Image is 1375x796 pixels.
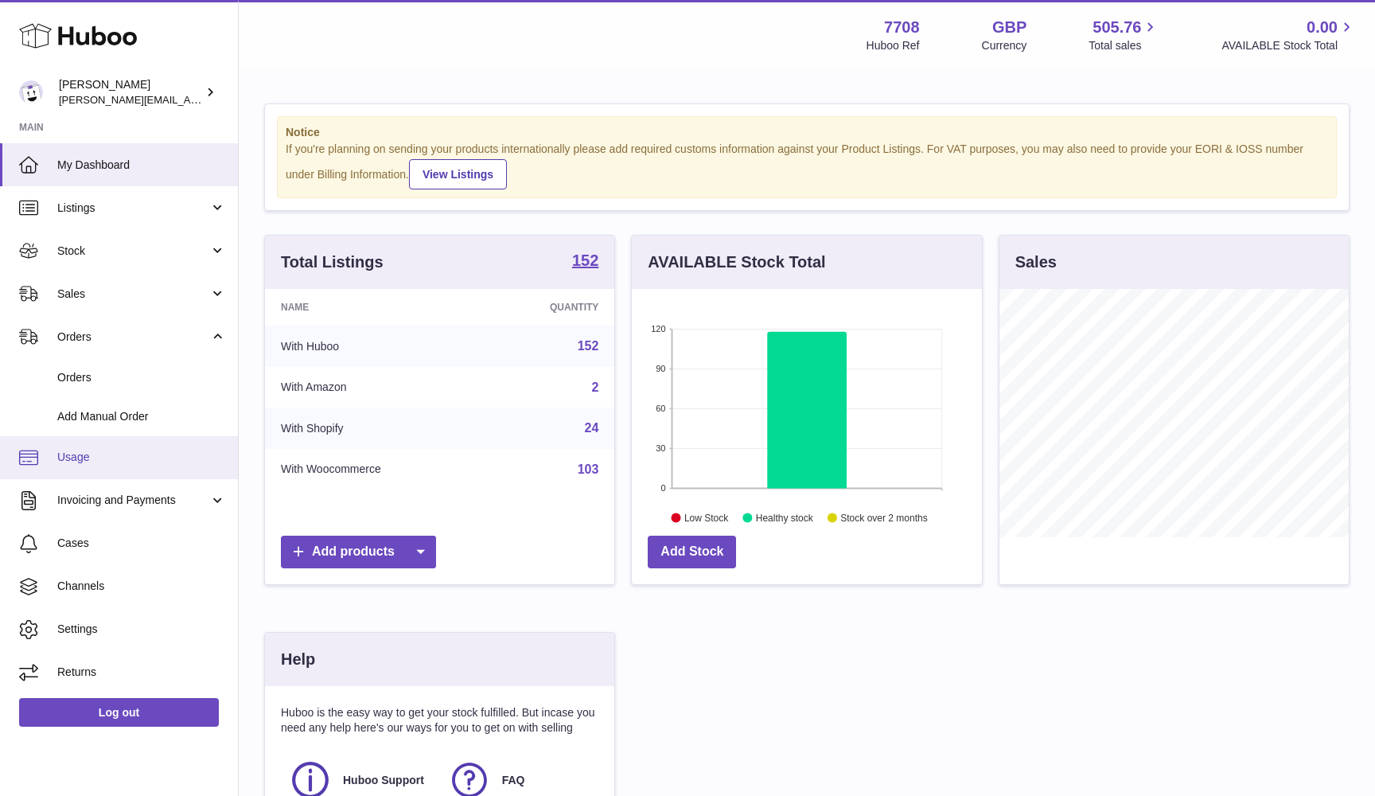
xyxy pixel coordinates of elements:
img: victor@erbology.co [19,80,43,104]
div: [PERSON_NAME] [59,77,202,107]
th: Name [265,289,482,326]
span: 505.76 [1093,17,1141,38]
strong: Notice [286,125,1328,140]
td: With Woocommerce [265,449,482,490]
span: AVAILABLE Stock Total [1221,38,1356,53]
span: 0.00 [1307,17,1338,38]
a: View Listings [409,159,507,189]
a: 24 [585,421,599,435]
td: With Amazon [265,367,482,408]
a: 152 [578,339,599,353]
a: Add products [281,536,436,568]
h3: Total Listings [281,252,384,273]
text: Low Stock [684,512,729,523]
div: Huboo Ref [867,38,920,53]
td: With Shopify [265,408,482,449]
text: 90 [656,364,666,373]
span: Channels [57,579,226,594]
a: Log out [19,698,219,727]
span: My Dashboard [57,158,226,173]
span: Sales [57,287,209,302]
strong: 152 [572,252,598,268]
text: 30 [656,443,666,453]
h3: AVAILABLE Stock Total [648,252,825,273]
div: Currency [982,38,1027,53]
a: 103 [578,462,599,476]
text: 0 [661,483,666,493]
span: Stock [57,244,209,259]
span: Orders [57,330,209,345]
text: 120 [651,324,665,334]
div: If you're planning on sending your products internationally please add required customs informati... [286,142,1328,189]
span: Cases [57,536,226,551]
a: 505.76 Total sales [1089,17,1159,53]
h3: Sales [1015,252,1057,273]
span: Returns [57,665,226,680]
h3: Help [281,649,315,670]
a: Add Stock [648,536,736,568]
a: 2 [591,380,598,394]
a: 0.00 AVAILABLE Stock Total [1221,17,1356,53]
strong: 7708 [884,17,920,38]
span: FAQ [502,773,525,788]
text: Healthy stock [756,512,814,523]
span: Orders [57,370,226,385]
p: Huboo is the easy way to get your stock fulfilled. But incase you need any help here's our ways f... [281,705,598,736]
span: Invoicing and Payments [57,493,209,508]
text: Stock over 2 months [841,512,928,523]
span: Usage [57,450,226,465]
a: 152 [572,252,598,271]
span: Huboo Support [343,773,424,788]
text: 60 [656,404,666,413]
span: Settings [57,622,226,637]
td: With Huboo [265,326,482,367]
span: Total sales [1089,38,1159,53]
span: Listings [57,201,209,216]
th: Quantity [482,289,615,326]
span: [PERSON_NAME][EMAIL_ADDRESS][DOMAIN_NAME] [59,93,319,106]
strong: GBP [992,17,1026,38]
span: Add Manual Order [57,409,226,424]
